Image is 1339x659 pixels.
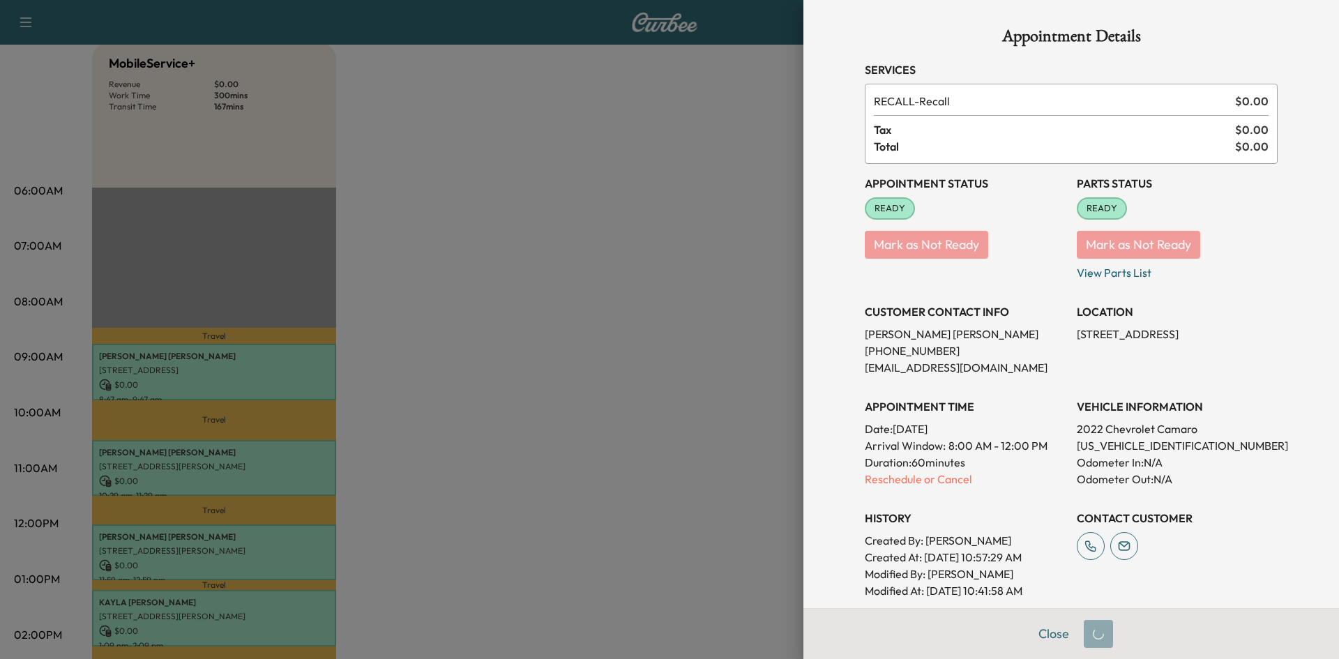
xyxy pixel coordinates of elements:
span: READY [1078,202,1126,215]
p: View Parts List [1077,259,1278,281]
p: [PHONE_NUMBER] [865,342,1066,359]
p: Arrival Window: [865,437,1066,454]
span: READY [866,202,914,215]
p: Modified By : [PERSON_NAME] [865,566,1066,582]
h3: CUSTOMER CONTACT INFO [865,303,1066,320]
p: Reschedule or Cancel [865,471,1066,487]
span: Tax [874,121,1235,138]
h3: Appointment Status [865,175,1066,192]
p: Created At : [DATE] 10:57:29 AM [865,549,1066,566]
p: Date: [DATE] [865,421,1066,437]
h3: Services [865,61,1278,78]
p: Created By : [PERSON_NAME] [865,532,1066,549]
p: Duration: 60 minutes [865,454,1066,471]
p: Odometer In: N/A [1077,454,1278,471]
p: 2022 Chevrolet Camaro [1077,421,1278,437]
h3: History [865,510,1066,527]
h3: VEHICLE INFORMATION [1077,398,1278,415]
p: [EMAIL_ADDRESS][DOMAIN_NAME] [865,359,1066,376]
p: [PERSON_NAME] [PERSON_NAME] [865,326,1066,342]
h3: CONTACT CUSTOMER [1077,510,1278,527]
span: $ 0.00 [1235,138,1269,155]
span: Recall [874,93,1230,109]
p: [STREET_ADDRESS] [1077,326,1278,342]
h1: Appointment Details [865,28,1278,50]
span: $ 0.00 [1235,121,1269,138]
h3: Parts Status [1077,175,1278,192]
span: Total [874,138,1235,155]
h3: APPOINTMENT TIME [865,398,1066,415]
h3: LOCATION [1077,303,1278,320]
p: Modified At : [DATE] 10:41:58 AM [865,582,1066,599]
p: Odometer Out: N/A [1077,471,1278,487]
span: 8:00 AM - 12:00 PM [948,437,1047,454]
p: [US_VEHICLE_IDENTIFICATION_NUMBER] [1077,437,1278,454]
button: Close [1029,620,1078,648]
span: $ 0.00 [1235,93,1269,109]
